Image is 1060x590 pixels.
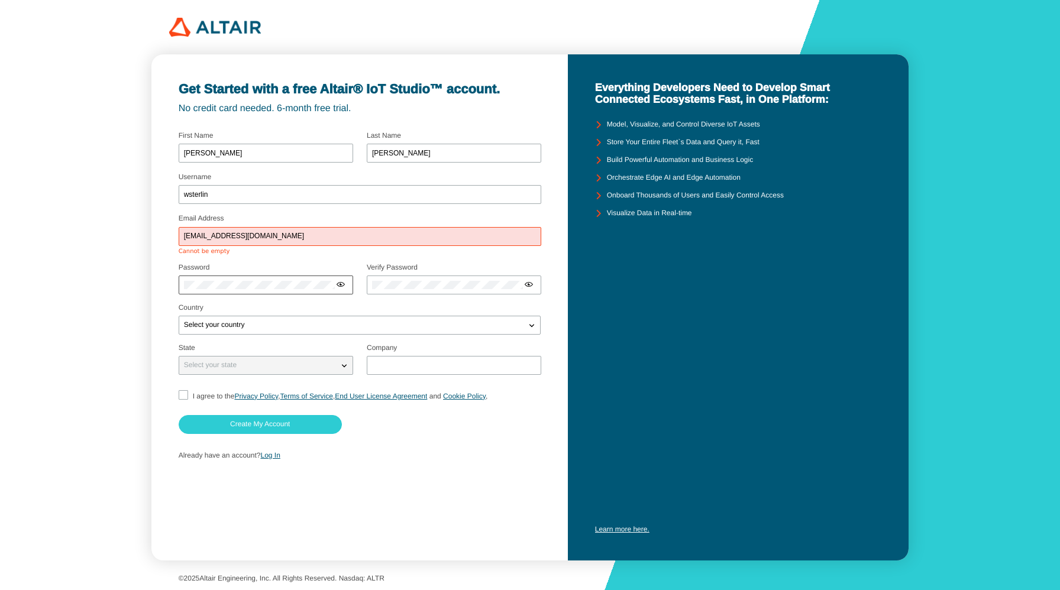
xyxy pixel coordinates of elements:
unity-typography: Onboard Thousands of Users and Easily Control Access [607,192,784,200]
label: Verify Password [367,263,418,271]
unity-typography: Store Your Entire Fleet`s Data and Query it, Fast [607,138,760,147]
p: © Altair Engineering, Inc. All Rights Reserved. Nasdaq: ALTR [179,575,882,583]
div: Cannot be empty [179,248,542,255]
span: and [429,392,441,400]
label: Username [179,173,211,181]
unity-typography: Build Powerful Automation and Business Logic [607,156,753,164]
label: Email Address [179,214,224,222]
p: Already have an account? [179,452,541,460]
a: Privacy Policy [234,392,278,400]
unity-typography: Get Started with a free Altair® IoT Studio™ account. [179,82,541,96]
a: Learn more here. [595,525,649,533]
img: 320px-Altair_logo.png [169,18,261,37]
label: Password [179,263,210,271]
span: 2025 [184,574,200,582]
span: I agree to the , , , [193,392,488,400]
unity-typography: Orchestrate Edge AI and Edge Automation [607,174,741,182]
a: End User License Agreement [335,392,427,400]
unity-typography: Visualize Data in Real-time [607,209,692,218]
a: Log In [260,451,280,459]
a: Terms of Service [280,392,333,400]
unity-typography: Model, Visualize, and Control Diverse IoT Assets [607,121,760,129]
unity-typography: Everything Developers Need to Develop Smart Connected Ecosystems Fast, in One Platform: [595,82,882,106]
iframe: YouTube video player [595,359,882,521]
a: Cookie Policy [443,392,486,400]
unity-typography: No credit card needed. 6-month free trial. [179,103,541,114]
